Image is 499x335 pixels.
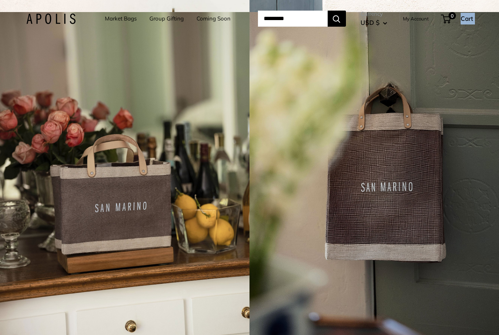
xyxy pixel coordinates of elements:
[361,17,387,28] button: USD $
[328,11,346,27] button: Search
[6,307,78,329] iframe: Sign Up via Text for Offers
[448,12,456,19] span: 0
[442,13,473,24] a: 0 Cart
[403,14,429,23] a: My Account
[361,9,387,19] span: Currency
[361,19,380,26] span: USD $
[26,14,76,24] img: Apolis
[197,14,231,24] a: Coming Soon
[461,15,473,22] span: Cart
[258,11,328,27] input: Search...
[149,14,184,24] a: Group Gifting
[105,14,137,24] a: Market Bags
